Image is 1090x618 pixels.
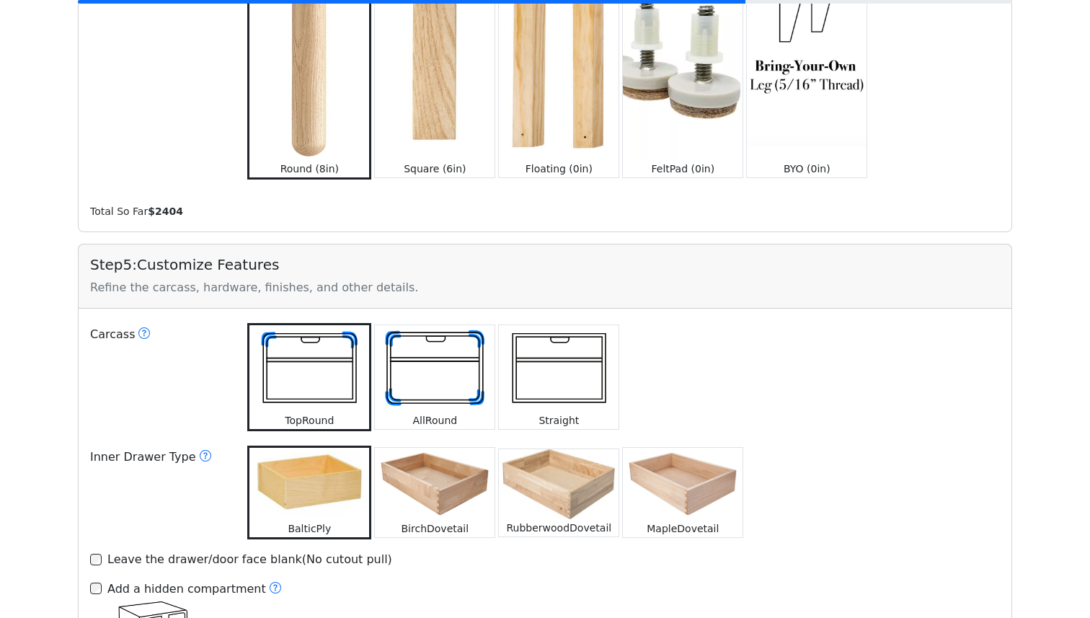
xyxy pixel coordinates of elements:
h5: Step 5 : Customize Features [90,256,1000,273]
button: Top round corners V.S. all round corners [138,325,151,344]
small: RubberwoodDovetail [506,522,611,534]
label: Leave the drawer/door face blank(No cutout pull) [107,551,392,568]
small: FeltPad (0in) [652,163,715,175]
img: RubberwoodDovetail [499,449,619,519]
img: MapleDovetail [623,448,743,520]
small: AllRound [413,415,458,426]
button: Add a hidden compartmentAdd a hidden compartment [269,580,282,599]
b: $ 2404 [148,206,183,217]
button: MapleDovetail [622,447,743,538]
img: Straight [499,325,619,412]
img: BirchDovetail [375,448,495,520]
small: BalticPly [288,523,331,534]
button: Straight [498,325,619,431]
input: Add a hidden compartment [90,583,102,594]
input: Leave the drawer/door face blank(No cutout pull) [90,554,102,565]
img: AllRound [375,325,495,412]
div: Inner Drawer Type [81,443,236,539]
small: Round (8in) [280,163,339,175]
img: BalticPly [249,448,369,520]
img: TopRound [249,325,369,412]
small: MapleDovetail [647,523,719,534]
div: Refine the carcass, hardware, finishes, and other details. [90,279,1000,296]
small: Straight [539,415,579,426]
button: AllRound [374,325,495,431]
button: TopRound [247,323,371,432]
small: Square (6in) [404,163,466,175]
div: Carcass [81,320,236,432]
small: BYO (0in) [784,163,830,175]
small: TopRound [285,415,334,426]
small: BirchDovetail [402,523,469,534]
button: BirchDovetail [374,447,495,538]
button: BalticPly [247,446,371,539]
div: Add a hidden compartment [107,580,282,599]
button: RubberwoodDovetail [498,449,619,537]
small: Floating (0in) [526,163,593,175]
button: Can you do dovetail joint drawers? [199,448,212,467]
small: Total So Far [90,206,183,217]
